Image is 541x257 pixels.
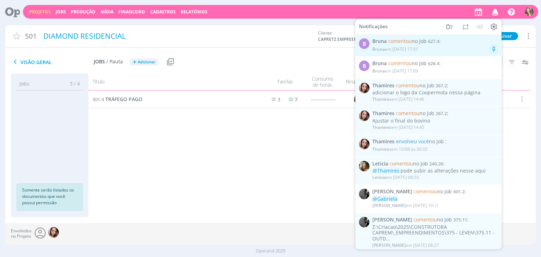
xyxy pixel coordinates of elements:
[524,6,534,18] button: G
[48,227,59,238] img: T
[373,167,399,174] span: @Thamires
[372,118,498,124] div: Ajustar o final do bovino
[413,188,437,195] span: comentou
[41,28,315,44] div: DIAMOND RESIDENCIAL
[27,9,53,15] button: Projetos
[359,217,369,227] img: P
[359,111,369,121] img: T
[99,9,116,15] button: Mídia
[130,58,158,66] button: +Adicionar
[372,224,498,242] div: Z:\Criacao\2025\CONSTRUTORA CAPREM\_EMPREENDIMENTOS\375 - LEVEN\375.11 - OUTD...
[278,96,280,103] span: 3
[340,76,379,88] div: Responsável
[372,124,391,130] span: Thamires
[372,242,406,248] span: [PERSON_NAME]
[486,32,518,40] button: Arquivar
[56,9,66,15] a: Jobs
[428,60,439,67] span: 626.4
[372,175,419,180] div: em [DATE] 08:55
[289,96,292,102] span: 0
[372,111,394,117] span: Thamires
[372,111,498,117] span: :
[54,9,68,15] button: Jobs
[372,90,498,96] div: adicionar o logo da Coopermota nessa página
[396,82,419,88] span: comentou
[388,60,412,67] span: comentou
[372,139,394,145] span: Thamires
[181,9,207,15] a: Relatórios
[359,189,369,199] img: P
[318,30,443,43] div: Cliente:
[372,161,498,167] span: :
[150,9,176,15] span: Cadastros
[413,188,452,195] span: no Job
[19,80,29,87] span: Jobs
[29,9,51,15] a: Projetos
[372,69,418,74] div: em [DATE] 17:09
[359,38,369,49] div: B
[390,160,428,167] span: no Job
[372,68,385,74] span: Bruna
[372,146,391,152] span: Thamires
[436,110,447,117] span: 267.2
[372,46,385,52] span: Bruna
[25,31,37,41] span: 501
[372,82,498,88] span: :
[372,203,439,208] div: em [DATE] 10:11
[453,188,465,195] span: 601.2
[388,38,427,44] span: no Job
[372,174,386,180] span: Letícia
[372,97,424,102] div: em [DATE] 14:46
[372,61,387,67] span: Bruna
[388,38,412,44] span: comentou
[372,125,424,130] div: em [DATE] 14:45
[413,216,437,223] span: comentou
[372,139,498,145] span: :
[372,243,439,248] div: em [DATE] 08:27
[373,195,397,202] span: @Gabriela
[372,147,428,152] div: em 10/08 às 00:05
[372,202,406,208] span: [PERSON_NAME]
[116,9,147,15] button: Financeiro
[372,217,412,223] span: [PERSON_NAME]
[390,160,413,167] span: comentou
[64,80,80,87] span: 3 / 4
[93,95,142,103] a: 501.4TRÁFEGO PAGO
[396,138,429,145] span: envolveu você
[101,9,113,15] a: Mídia
[372,96,391,102] span: Thamires
[372,82,394,88] span: Thamires
[22,187,77,206] p: Somente serão listados os documentos que você possui permissão
[372,189,498,195] span: :
[372,217,498,223] span: :
[396,82,434,88] span: no Job
[359,139,369,149] img: T
[11,228,32,239] span: Envolvidos no Projeto
[305,76,340,88] div: Consumo de horas
[453,217,467,223] span: 375.11
[396,138,444,145] span: no Job
[372,61,498,67] span: :
[354,94,365,105] img: G
[133,58,136,66] span: +
[436,82,447,88] span: 267.2
[396,110,434,117] span: no Job
[372,38,498,44] span: :
[94,59,105,65] span: Jobs
[413,216,452,223] span: no Job
[372,161,388,167] span: Letícia
[428,38,439,44] span: 627.4
[388,60,427,67] span: no Job
[105,96,142,102] span: TRÁFEGO PAGO
[259,76,305,88] div: Tarefas
[118,9,145,15] a: Financeiro
[88,76,259,88] div: Título
[359,24,388,30] span: Notificações
[429,160,443,167] span: 240.26
[359,82,369,93] img: T
[372,168,498,174] div: pode subir as alterações nesse aqui
[318,36,371,43] span: CAPRETZ EMPREENDIMENTOS IMOBILIARIOS LTDA
[396,110,419,117] span: comentou
[372,46,418,51] div: em [DATE] 17:51
[289,96,298,102] span: / 3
